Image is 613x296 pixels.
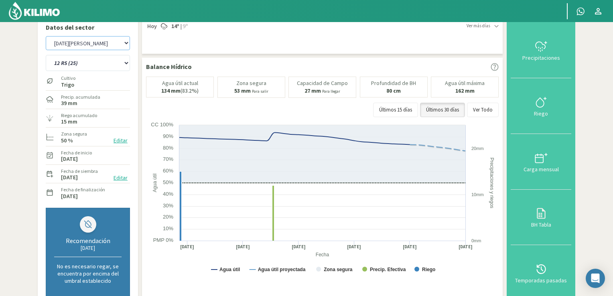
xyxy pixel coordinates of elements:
[513,166,569,172] div: Carga mensual
[471,238,481,243] text: 0mm
[511,190,571,245] button: BH Tabla
[153,237,174,243] text: PMP 0%
[219,267,240,272] text: Agua útil
[163,133,173,139] text: 90%
[61,138,73,143] label: 50 %
[347,244,361,250] text: [DATE]
[61,194,78,199] label: [DATE]
[297,80,348,86] p: Capacidad de Campo
[420,103,465,117] button: Últimos 30 días
[61,168,98,175] label: Fecha de siembra
[513,55,569,61] div: Precipitaciones
[54,245,122,251] div: [DATE]
[445,80,485,86] p: Agua útil máxima
[304,87,321,94] b: 27 mm
[322,89,340,94] small: Para llegar
[182,22,188,30] span: 9º
[181,22,182,30] span: |
[586,269,605,288] div: Open Intercom Messenger
[371,80,416,86] p: Profundidad de BH
[163,168,173,174] text: 60%
[161,88,199,94] p: (83.2%)
[61,149,92,156] label: Fecha de inicio
[511,78,571,134] button: Riego
[236,80,266,86] p: Zona segura
[61,93,100,101] label: Precip. acumulada
[151,122,173,128] text: CC 100%
[513,111,569,116] div: Riego
[163,145,173,151] text: 80%
[163,225,173,231] text: 10%
[236,244,250,250] text: [DATE]
[324,267,353,272] text: Zona segura
[163,203,173,209] text: 30%
[163,156,173,162] text: 70%
[252,89,268,94] small: Para salir
[162,80,198,86] p: Agua útil actual
[46,22,130,32] p: Datos del sector
[513,222,569,227] div: BH Tabla
[180,244,194,250] text: [DATE]
[163,214,173,220] text: 20%
[61,175,78,180] label: [DATE]
[258,267,306,272] text: Agua útil proyectada
[146,62,192,71] p: Balance Hídrico
[111,173,130,182] button: Editar
[163,191,173,197] text: 40%
[511,22,571,78] button: Precipitaciones
[455,87,475,94] b: 162 mm
[146,22,157,30] span: Hoy
[152,173,158,192] text: Agua útil
[422,267,435,272] text: Riego
[8,1,61,20] img: Kilimo
[467,103,499,117] button: Ver Todo
[234,87,251,94] b: 53 mm
[54,237,122,245] div: Recomendación
[111,136,130,145] button: Editar
[467,22,490,29] span: Ver más días
[471,146,484,151] text: 20mm
[386,87,401,94] b: 80 cm
[403,244,417,250] text: [DATE]
[459,244,473,250] text: [DATE]
[471,192,484,197] text: 10mm
[61,156,78,162] label: [DATE]
[61,101,77,106] label: 39 mm
[171,22,179,30] strong: 14º
[373,103,418,117] button: Últimos 15 días
[54,263,122,284] p: No es necesario regar, se encuentra por encima del umbral establecido
[61,186,105,193] label: Fecha de finalización
[316,252,329,257] text: Fecha
[511,134,571,190] button: Carga mensual
[61,112,97,119] label: Riego acumulado
[163,179,173,185] text: 50%
[292,244,306,250] text: [DATE]
[61,119,77,124] label: 15 mm
[61,130,87,138] label: Zona segura
[161,87,181,94] b: 134 mm
[513,278,569,283] div: Temporadas pasadas
[61,82,75,87] label: Trigo
[370,267,406,272] text: Precip. Efectiva
[489,157,495,208] text: Precipitaciones y riegos
[61,75,75,82] label: Cultivo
